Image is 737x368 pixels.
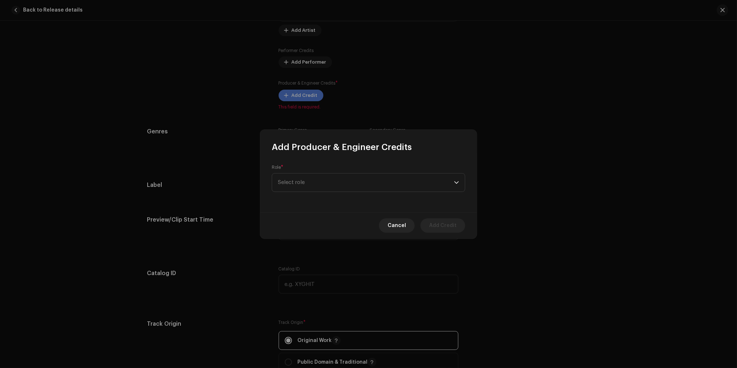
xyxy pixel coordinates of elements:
[272,164,283,170] label: Role
[278,174,454,192] span: Select role
[454,174,459,192] div: dropdown trigger
[429,218,457,233] span: Add Credit
[272,141,412,153] span: Add Producer & Engineer Credits
[388,218,406,233] span: Cancel
[420,218,465,233] button: Add Credit
[379,218,415,233] button: Cancel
